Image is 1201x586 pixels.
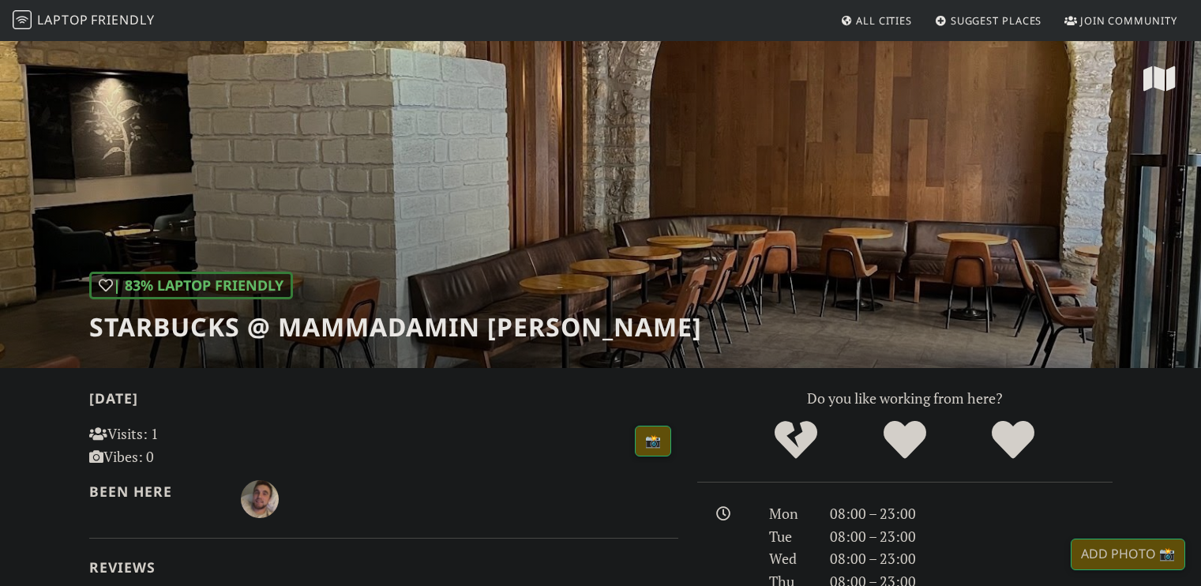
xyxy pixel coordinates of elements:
[635,426,671,457] a: 📸
[820,547,1122,570] div: 08:00 – 23:00
[820,525,1122,548] div: 08:00 – 23:00
[1058,6,1184,35] a: Join Community
[834,6,918,35] a: All Cities
[89,312,702,342] h1: Starbucks @ Mammadamin [PERSON_NAME]
[241,488,279,507] span: Kirk Goddard
[13,10,32,29] img: LaptopFriendly
[760,502,820,525] div: Mon
[89,272,293,299] div: | 83% Laptop Friendly
[89,423,273,468] p: Visits: 1 Vibes: 0
[929,6,1049,35] a: Suggest Places
[89,559,678,576] h2: Reviews
[13,7,155,35] a: LaptopFriendly LaptopFriendly
[959,419,1068,462] div: Definitely!
[741,419,850,462] div: No
[951,13,1042,28] span: Suggest Places
[1080,13,1177,28] span: Join Community
[89,390,678,413] h2: [DATE]
[760,525,820,548] div: Tue
[820,502,1122,525] div: 08:00 – 23:00
[850,419,959,462] div: Yes
[1071,539,1185,570] a: Add Photo 📸
[697,387,1113,410] p: Do you like working from here?
[89,483,223,500] h2: Been here
[241,480,279,518] img: 3840-kirk.jpg
[91,11,154,28] span: Friendly
[760,547,820,570] div: Wed
[37,11,88,28] span: Laptop
[856,13,912,28] span: All Cities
